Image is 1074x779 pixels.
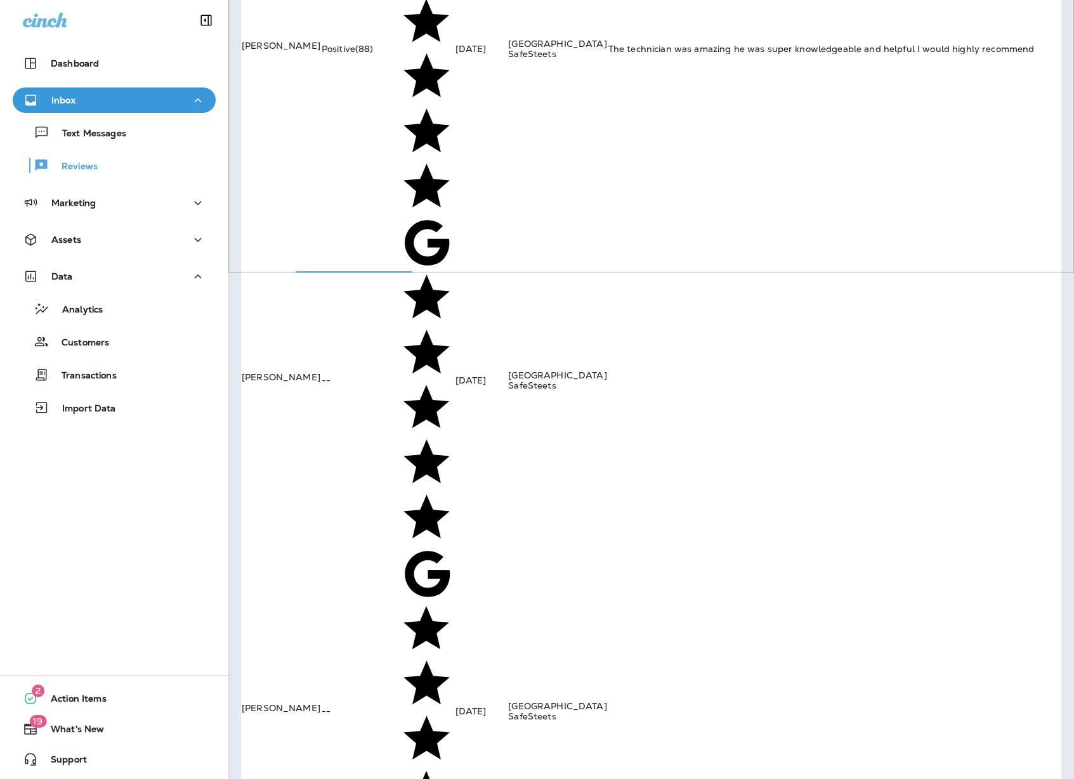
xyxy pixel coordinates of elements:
[49,161,98,173] p: Reviews
[455,215,508,546] td: [DATE]
[13,87,216,113] button: Inbox
[49,370,117,382] p: Transactions
[13,51,216,76] button: Dashboard
[29,715,46,728] span: 19
[13,264,216,289] button: Data
[49,304,103,316] p: Analytics
[51,58,99,68] p: Dashboard
[13,716,216,742] button: 19What's New
[321,215,398,546] td: --
[13,747,216,772] button: Support
[508,370,606,391] span: [GEOGRAPHIC_DATA] SafeSteets
[242,41,320,51] p: [PERSON_NAME]
[13,190,216,216] button: Marketing
[51,198,96,208] p: Marketing
[13,394,216,421] button: Import Data
[13,686,216,711] button: 2Action Items
[242,372,320,382] p: [PERSON_NAME]
[38,724,104,739] span: What's New
[355,43,374,55] span: ( 88 )
[13,119,216,146] button: Text Messages
[13,227,216,252] button: Assets
[13,328,216,355] button: Customers
[51,95,75,105] p: Inbox
[13,361,216,388] button: Transactions
[508,700,606,722] span: [GEOGRAPHIC_DATA] SafeSteets
[49,128,126,140] p: Text Messages
[49,403,116,415] p: Import Data
[38,754,87,769] span: Support
[13,152,216,179] button: Reviews
[32,685,44,697] span: 2
[49,337,109,349] p: Customers
[322,44,398,54] div: Positive
[51,235,81,245] p: Assets
[399,291,454,522] span: 5 Stars
[13,295,216,322] button: Analytics
[242,703,320,713] p: [PERSON_NAME]
[188,8,224,33] button: Collapse Sidebar
[508,38,606,60] span: [GEOGRAPHIC_DATA] SafeSteets
[38,693,107,709] span: Action Items
[51,271,73,281] p: Data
